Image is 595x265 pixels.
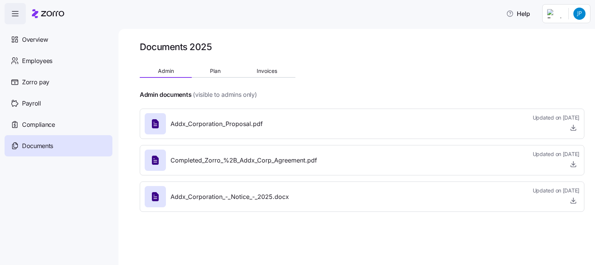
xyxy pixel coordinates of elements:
a: Payroll [5,93,112,114]
span: Compliance [22,120,55,129]
span: Addx_Corporation_Proposal.pdf [170,119,263,129]
span: Plan [210,68,221,74]
span: Updated on [DATE] [533,150,579,158]
span: (visible to admins only) [193,90,257,99]
a: Zorro pay [5,71,112,93]
span: Employees [22,56,52,66]
span: Overview [22,35,48,44]
a: Overview [5,29,112,50]
span: Addx_Corporation_-_Notice_-_2025.docx [170,192,289,202]
a: Compliance [5,114,112,135]
button: Help [500,6,536,21]
h1: Documents 2025 [140,41,211,53]
span: Invoices [257,68,277,74]
img: Employer logo [547,9,562,18]
span: Zorro pay [22,77,49,87]
img: 4de1289c2919fdf7a84ae0ee27ab751b [573,8,586,20]
h4: Admin documents [140,90,191,99]
span: Payroll [22,99,41,108]
span: Documents [22,141,53,151]
span: Updated on [DATE] [533,187,579,194]
span: Admin [158,68,174,74]
span: Completed_Zorro_%2B_Addx_Corp_Agreement.pdf [170,156,317,165]
span: Help [506,9,530,18]
a: Employees [5,50,112,71]
span: Updated on [DATE] [533,114,579,121]
a: Documents [5,135,112,156]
